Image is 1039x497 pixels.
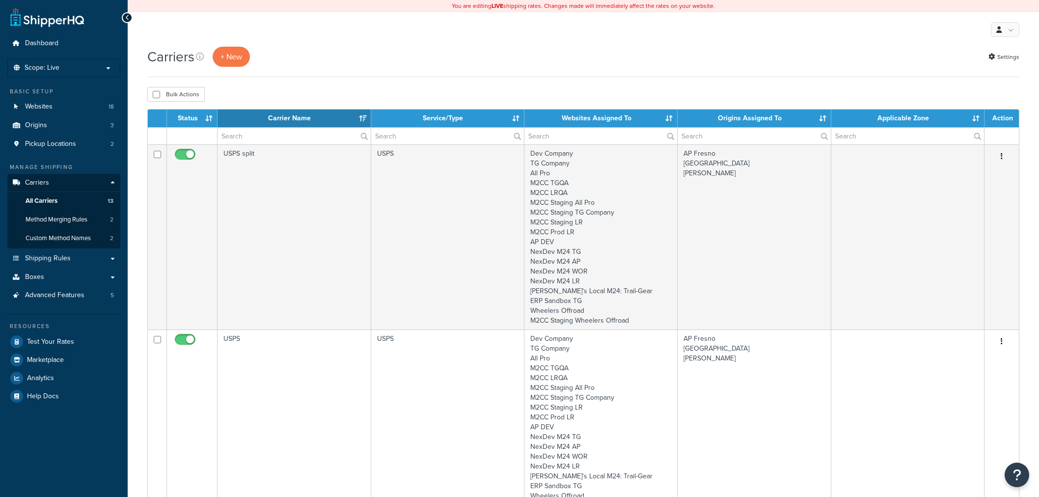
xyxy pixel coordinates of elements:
span: 2 [110,234,113,243]
span: Marketplace [27,356,64,364]
li: Carriers [7,174,120,248]
button: Open Resource Center [1005,463,1029,487]
a: Origins 3 [7,116,120,135]
div: Basic Setup [7,87,120,96]
span: Help Docs [27,392,59,401]
th: Service/Type: activate to sort column ascending [371,110,524,127]
a: Websites 18 [7,98,120,116]
span: 18 [109,103,114,111]
span: All Carriers [26,197,57,205]
td: AP Fresno [GEOGRAPHIC_DATA] [PERSON_NAME] [678,144,831,330]
span: Carriers [25,179,49,187]
span: Boxes [25,273,44,281]
span: Dashboard [25,39,58,48]
a: Help Docs [7,387,120,405]
span: Custom Method Names [26,234,91,243]
th: Carrier Name: activate to sort column ascending [218,110,371,127]
input: Search [524,128,677,144]
td: Dev Company TG Company All Pro M2CC TGQA M2CC LRQA M2CC Staging All Pro M2CC Staging TG Company M... [524,144,678,330]
button: + New [213,47,250,67]
input: Search [218,128,370,144]
a: Test Your Rates [7,333,120,351]
span: Shipping Rules [25,254,71,263]
span: 3 [110,121,114,130]
span: 2 [110,140,114,148]
th: Websites Assigned To: activate to sort column ascending [524,110,678,127]
div: Manage Shipping [7,163,120,171]
span: Advanced Features [25,291,84,300]
li: Advanced Features [7,286,120,304]
td: USPS split [218,144,371,330]
a: Settings [988,50,1019,64]
input: Search [678,128,830,144]
span: 13 [108,197,113,205]
td: USPS [371,144,524,330]
input: Search [371,128,524,144]
li: All Carriers [7,192,120,210]
b: LIVE [492,1,503,10]
span: 2 [110,216,113,224]
h1: Carriers [147,47,194,66]
button: Bulk Actions [147,87,205,102]
span: 5 [110,291,114,300]
div: Resources [7,322,120,331]
th: Origins Assigned To: activate to sort column ascending [678,110,831,127]
span: Method Merging Rules [26,216,87,224]
a: Carriers [7,174,120,192]
li: Websites [7,98,120,116]
a: Analytics [7,369,120,387]
th: Status: activate to sort column ascending [167,110,218,127]
span: Scope: Live [25,64,59,72]
a: All Carriers 13 [7,192,120,210]
a: Shipping Rules [7,249,120,268]
th: Action [984,110,1019,127]
a: Custom Method Names 2 [7,229,120,248]
span: Test Your Rates [27,338,74,346]
li: Custom Method Names [7,229,120,248]
input: Search [831,128,984,144]
a: Boxes [7,268,120,286]
span: Analytics [27,374,54,383]
a: Method Merging Rules 2 [7,211,120,229]
li: Pickup Locations [7,135,120,153]
li: Method Merging Rules [7,211,120,229]
a: Marketplace [7,351,120,369]
a: Dashboard [7,34,120,53]
a: Advanced Features 5 [7,286,120,304]
span: Websites [25,103,53,111]
a: Pickup Locations 2 [7,135,120,153]
span: Origins [25,121,47,130]
a: ShipperHQ Home [10,7,84,27]
th: Applicable Zone: activate to sort column ascending [831,110,984,127]
span: Pickup Locations [25,140,76,148]
li: Origins [7,116,120,135]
